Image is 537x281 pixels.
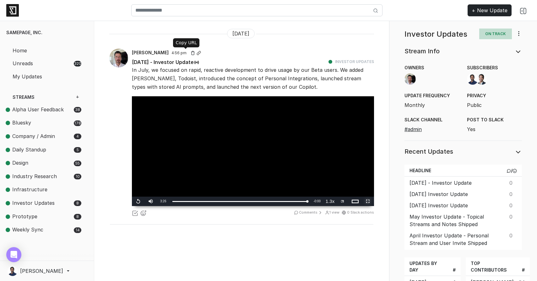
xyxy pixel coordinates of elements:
a: #admin [404,126,422,132]
span: Industry Research [12,173,57,179]
span: Weekly Sync [12,226,43,233]
button: Theater Mode [349,197,361,206]
div: Copy URL [173,38,199,47]
span: Slack Channel [404,116,459,123]
img: Jason Wu [476,73,487,85]
a: My Updates [8,70,86,83]
h4: Investor Updates [404,29,472,38]
span: 3:26 [160,199,166,203]
span: 38 [74,107,81,113]
p: In July, we focused on rapid, reactive development to drive usage by our Beta users. We added [PE... [132,66,374,92]
span: Owners [404,64,459,71]
span: 1 view [325,210,339,215]
span: Update Frequency [404,92,459,99]
h5: Recent Updates [404,148,507,155]
td: [DATE] Investor Update [404,188,504,199]
span: Company / Admin [6,132,72,140]
span: Samepage, Inc. [6,30,42,35]
img: Sahil Jain [467,73,478,85]
span: [PERSON_NAME] [132,50,169,55]
img: Paul Wicker [404,73,416,85]
span: Streams [13,94,62,100]
div: Progress Bar [172,201,307,202]
span: Home [13,47,72,54]
span: Post to Slack [467,116,522,123]
span: Investor Updates [6,199,72,207]
a: Streams [8,90,67,103]
span: 8 [74,200,81,206]
span: 320 [74,61,81,66]
a: Weekly Sync 14 [3,223,86,237]
td: 0 [504,188,522,199]
span: Company / Admin [12,133,55,139]
a: + [69,90,86,103]
span: Investor Updates [12,200,55,206]
td: [DATE] - Investor Update [404,177,504,188]
span: Daily Standup [12,146,46,153]
a: Unreads 320 [8,57,86,70]
button: Fullscreen [361,197,374,206]
span: 178 [74,120,81,126]
a: + New Update [468,4,512,16]
a: Infrastructure [3,183,86,197]
span: My Updates [13,73,72,80]
span: Privacy [467,92,522,99]
td: 0 [504,199,522,210]
span: 8 [74,214,81,220]
th: Headline [404,165,504,177]
a: Comments [294,210,324,215]
span: Design [6,159,72,167]
span: 4 [74,134,81,139]
button: Read this update to me [194,58,199,66]
a: Daily Standup 5 [3,143,86,156]
span: [PERSON_NAME] [20,267,63,275]
span: 10 [74,174,81,179]
th: # [447,257,461,276]
span: Industry Research [6,172,72,181]
span: Infrastructure [6,186,72,194]
button: Playback Rate [324,197,336,206]
span: Prototype [12,213,37,220]
div: Monthly [401,92,463,109]
span: 0 Slack actions [347,210,374,215]
td: [DATE] Investor Update [404,199,504,210]
span: Bluesky [6,119,72,127]
img: logo-6ba331977e59facfbff2947a2e854c94a5e6b03243a11af005d3916e8cc67d17.png [6,4,19,17]
a: Bluesky 178 [3,116,86,130]
a: [PERSON_NAME] [132,49,171,56]
a: Design 55 [3,156,86,170]
a: Alpha User Feedback 38 [3,103,86,116]
span: Alpha User Feedback [6,106,72,114]
span: Design [12,160,28,166]
div: Yes [463,116,526,133]
img: Sahil Jain [8,266,18,276]
span: Prototype [6,213,72,221]
span: 5 [74,147,81,153]
span: Unreads [13,60,72,67]
span: Weekly Sync [6,226,72,234]
span: On Track [479,29,512,39]
button: Picture in Picture [336,197,349,206]
span: [DATE] - Investor Update [132,57,199,66]
a: Industry Research 10 [3,170,86,183]
a: Home [8,44,86,57]
turbo-frame: Comments [299,210,317,215]
img: Paul Wicker [109,49,128,67]
span: 14 [74,227,81,233]
h5: Stream Info [404,48,507,54]
a: Company / Admin 4 [3,130,86,143]
a: [PERSON_NAME] [8,266,86,276]
div: Open Intercom Messenger [6,247,21,262]
button: Mute [144,197,157,206]
td: 0 [504,229,522,250]
td: April Investor Update - Personal Stream and User Invite Shipped [404,229,504,250]
button: Replay [132,197,144,206]
span: Bluesky [12,119,31,126]
a: Investor Updates 8 [3,196,86,210]
a: Mark as Unread [132,210,140,216]
div: Public [463,92,526,109]
span: Daily Standup [6,146,72,154]
span: - [313,199,314,203]
a: Prototype 8 [3,210,86,223]
td: 0 [504,177,522,188]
